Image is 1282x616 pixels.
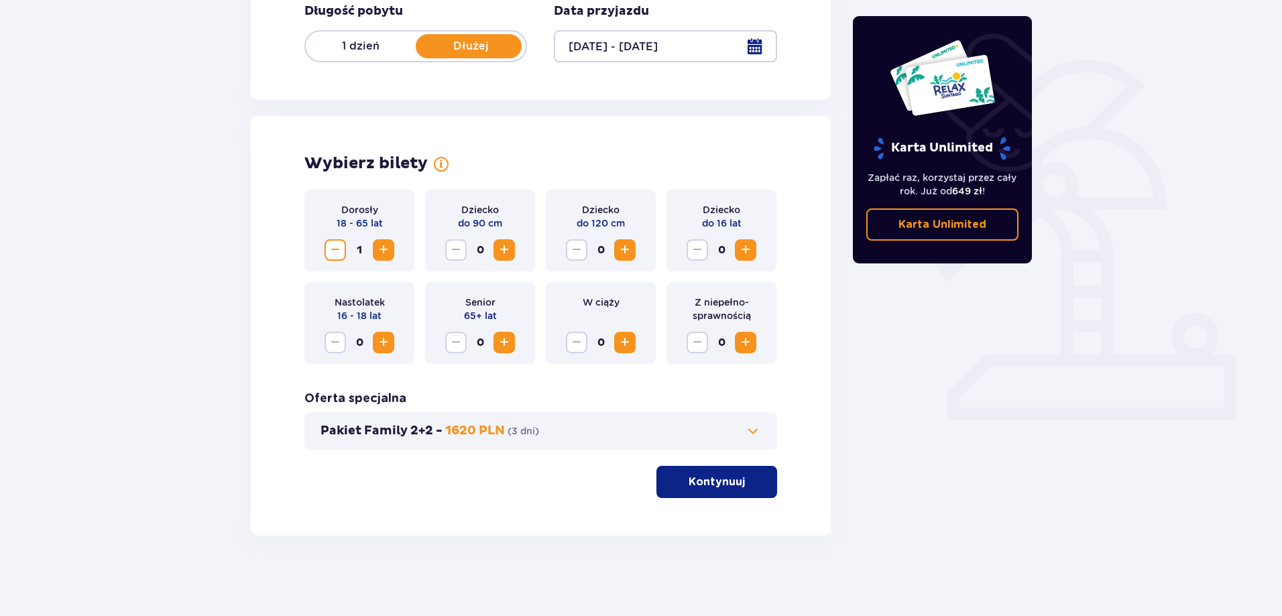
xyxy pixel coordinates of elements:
[304,153,428,174] p: Wybierz bilety
[320,423,761,439] button: Pakiet Family 2+2 -1620 PLN(3 dni)
[703,203,740,217] p: Dziecko
[711,332,732,353] span: 0
[554,3,649,19] p: Data przyjazdu
[464,309,497,322] p: 65+ lat
[493,239,515,261] button: Increase
[677,296,766,322] p: Z niepełno­sprawnością
[656,466,777,498] button: Kontynuuj
[416,39,526,54] p: Dłużej
[590,239,611,261] span: 0
[590,332,611,353] span: 0
[735,239,756,261] button: Increase
[702,217,742,230] p: do 16 lat
[866,171,1019,198] p: Zapłać raz, korzystaj przez cały rok. Już od !
[508,424,539,438] p: ( 3 dni )
[325,239,346,261] button: Decrease
[898,217,986,232] p: Karta Unlimited
[306,39,416,54] p: 1 dzień
[325,332,346,353] button: Decrease
[341,203,378,217] p: Dorosły
[689,475,745,489] p: Kontynuuj
[461,203,499,217] p: Dziecko
[373,239,394,261] button: Increase
[349,332,370,353] span: 0
[445,239,467,261] button: Decrease
[582,203,620,217] p: Dziecko
[493,332,515,353] button: Increase
[458,217,502,230] p: do 90 cm
[445,332,467,353] button: Decrease
[469,332,491,353] span: 0
[335,296,385,309] p: Nastolatek
[349,239,370,261] span: 1
[866,208,1019,241] a: Karta Unlimited
[445,423,505,439] p: 1620 PLN
[577,217,625,230] p: do 120 cm
[373,332,394,353] button: Increase
[687,239,708,261] button: Decrease
[337,309,382,322] p: 16 - 18 lat
[566,332,587,353] button: Decrease
[320,423,443,439] p: Pakiet Family 2+2 -
[304,3,403,19] p: Długość pobytu
[583,296,620,309] p: W ciąży
[566,239,587,261] button: Decrease
[687,332,708,353] button: Decrease
[469,239,491,261] span: 0
[952,186,982,196] span: 649 zł
[304,391,406,407] p: Oferta specjalna
[735,332,756,353] button: Increase
[337,217,383,230] p: 18 - 65 lat
[614,239,636,261] button: Increase
[711,239,732,261] span: 0
[614,332,636,353] button: Increase
[465,296,496,309] p: Senior
[872,137,1012,160] p: Karta Unlimited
